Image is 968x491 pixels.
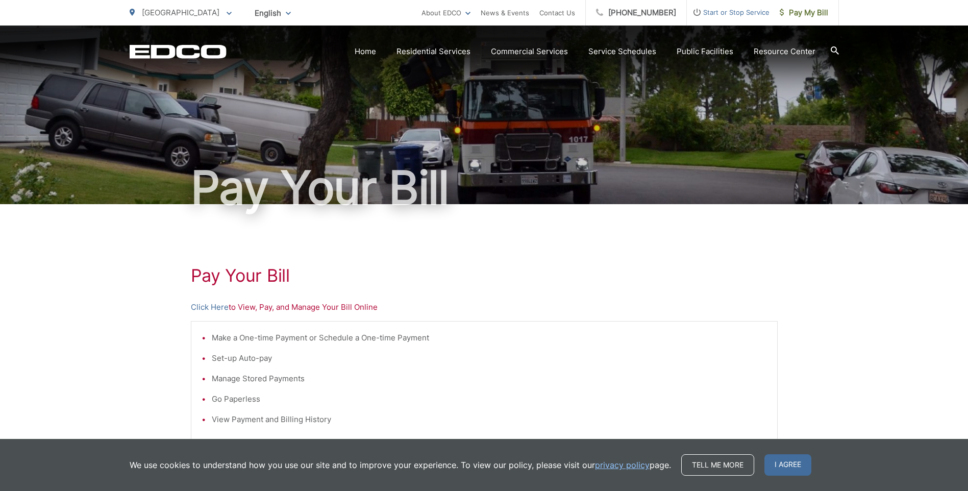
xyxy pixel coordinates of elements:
[212,393,767,405] li: Go Paperless
[539,7,575,19] a: Contact Us
[212,332,767,344] li: Make a One-time Payment or Schedule a One-time Payment
[142,8,219,17] span: [GEOGRAPHIC_DATA]
[247,4,299,22] span: English
[681,454,754,476] a: Tell me more
[355,45,376,58] a: Home
[780,7,828,19] span: Pay My Bill
[212,352,767,364] li: Set-up Auto-pay
[677,45,733,58] a: Public Facilities
[191,301,229,313] a: Click Here
[130,162,839,213] h1: Pay Your Bill
[595,459,650,471] a: privacy policy
[130,459,671,471] p: We use cookies to understand how you use our site and to improve your experience. To view our pol...
[191,265,778,286] h1: Pay Your Bill
[191,301,778,313] p: to View, Pay, and Manage Your Bill Online
[212,413,767,426] li: View Payment and Billing History
[588,45,656,58] a: Service Schedules
[421,7,470,19] a: About EDCO
[212,373,767,385] li: Manage Stored Payments
[130,44,227,59] a: EDCD logo. Return to the homepage.
[491,45,568,58] a: Commercial Services
[754,45,815,58] a: Resource Center
[396,45,470,58] a: Residential Services
[481,7,529,19] a: News & Events
[764,454,811,476] span: I agree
